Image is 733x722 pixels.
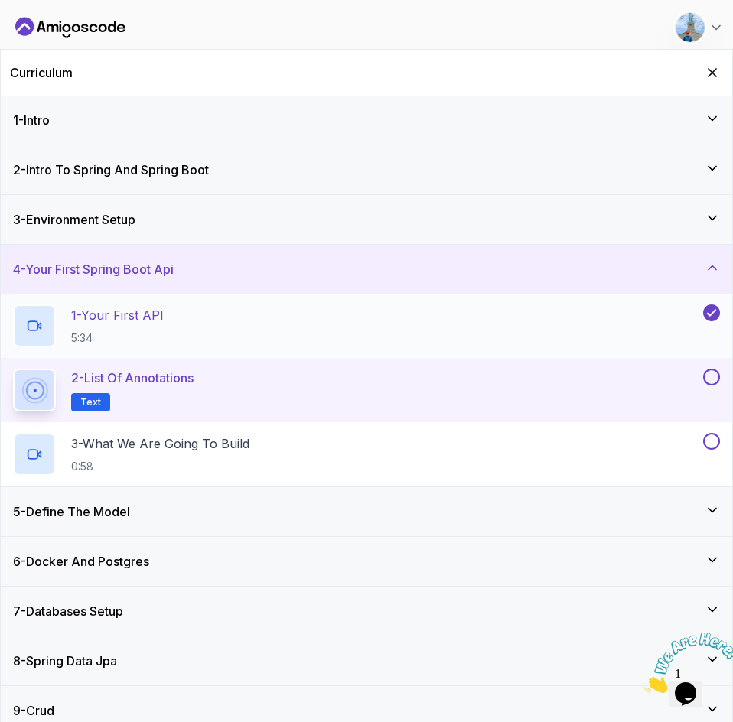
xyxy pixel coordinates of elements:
[13,552,149,571] h3: 6 - Docker And Postgres
[676,13,705,42] img: user profile image
[6,6,101,67] img: Chat attention grabber
[675,12,724,43] button: user profile image
[13,502,130,521] h3: 5 - Define The Model
[71,434,249,453] p: 3 - What We Are Going To Build
[1,487,732,536] button: 5-Define The Model
[80,396,101,408] span: Text
[10,63,73,82] h2: Curriculum
[71,306,164,324] p: 1 - Your First API
[13,111,50,129] h3: 1 - Intro
[15,15,125,40] a: Dashboard
[1,245,732,294] button: 4-Your First Spring Boot Api
[1,636,732,685] button: 8-Spring Data Jpa
[13,304,720,347] button: 1-Your First API5:34
[638,626,733,699] iframe: chat widget
[71,459,249,474] p: 0:58
[13,369,720,411] button: 2-List of AnnotationsText
[13,652,117,670] h3: 8 - Spring Data Jpa
[13,433,720,476] button: 3-What We Are Going To Build0:58
[6,6,12,19] span: 1
[1,537,732,586] button: 6-Docker And Postgres
[13,701,54,720] h3: 9 - Crud
[13,260,174,278] h3: 4 - Your First Spring Boot Api
[71,369,194,387] p: 2 - List of Annotations
[1,195,732,244] button: 3-Environment Setup
[13,602,123,620] h3: 7 - Databases Setup
[71,330,164,346] p: 5:34
[1,587,732,636] button: 7-Databases Setup
[13,210,135,229] h3: 3 - Environment Setup
[1,96,732,145] button: 1-Intro
[13,161,209,179] h3: 2 - Intro To Spring And Spring Boot
[1,145,732,194] button: 2-Intro To Spring And Spring Boot
[702,62,723,83] button: Hide Curriculum for mobile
